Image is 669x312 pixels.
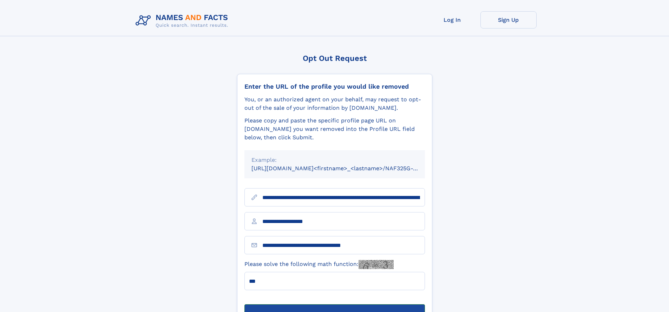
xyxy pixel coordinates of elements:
[244,260,394,269] label: Please solve the following math function:
[251,165,438,172] small: [URL][DOMAIN_NAME]<firstname>_<lastname>/NAF325G-xxxxxxxx
[133,11,234,30] img: Logo Names and Facts
[244,95,425,112] div: You, or an authorized agent on your behalf, may request to opt-out of the sale of your informatio...
[480,11,537,28] a: Sign Up
[244,116,425,142] div: Please copy and paste the specific profile page URL on [DOMAIN_NAME] you want removed into the Pr...
[251,156,418,164] div: Example:
[424,11,480,28] a: Log In
[237,54,432,63] div: Opt Out Request
[244,83,425,90] div: Enter the URL of the profile you would like removed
